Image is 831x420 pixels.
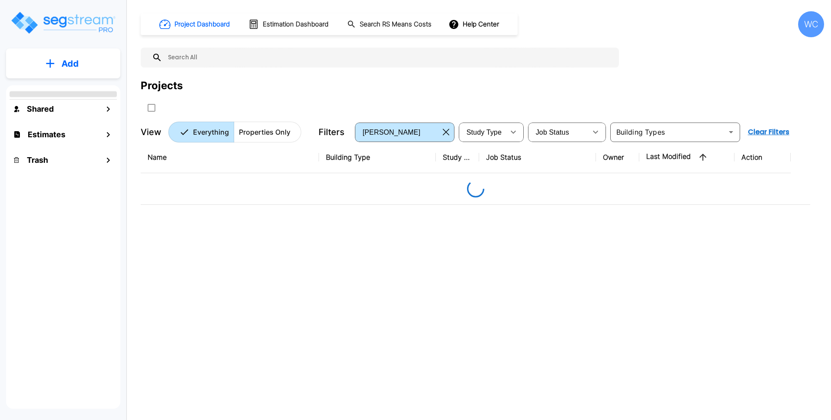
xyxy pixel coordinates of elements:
div: Select [461,120,505,144]
th: Building Type [319,142,436,173]
div: Platform [168,122,301,142]
h1: Project Dashboard [174,19,230,29]
p: View [141,126,161,139]
th: Action [734,142,791,173]
button: Estimation Dashboard [245,15,333,33]
h1: Shared [27,103,54,115]
h1: Search RS Means Costs [360,19,432,29]
span: Job Status [536,129,569,136]
button: Project Dashboard [156,15,235,34]
div: Select [357,120,439,144]
button: Open [725,126,737,138]
button: Add [6,51,120,76]
p: Properties Only [239,127,290,137]
input: Building Types [613,126,723,138]
h1: Estimates [28,129,65,140]
th: Name [141,142,319,173]
div: Projects [141,78,183,94]
button: Search RS Means Costs [344,16,436,33]
th: Job Status [479,142,596,173]
button: Clear Filters [744,123,793,141]
button: Help Center [447,16,502,32]
div: WC [798,11,824,37]
p: Add [61,57,79,70]
th: Study Type [436,142,479,173]
h1: Trash [27,154,48,166]
button: Properties Only [234,122,301,142]
span: Study Type [467,129,502,136]
p: Everything [193,127,229,137]
p: Filters [319,126,345,139]
button: Everything [168,122,234,142]
button: SelectAll [143,99,160,116]
th: Owner [596,142,639,173]
img: Logo [10,10,116,35]
th: Last Modified [639,142,734,173]
input: Search All [162,48,615,68]
h1: Estimation Dashboard [263,19,329,29]
div: Select [530,120,587,144]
